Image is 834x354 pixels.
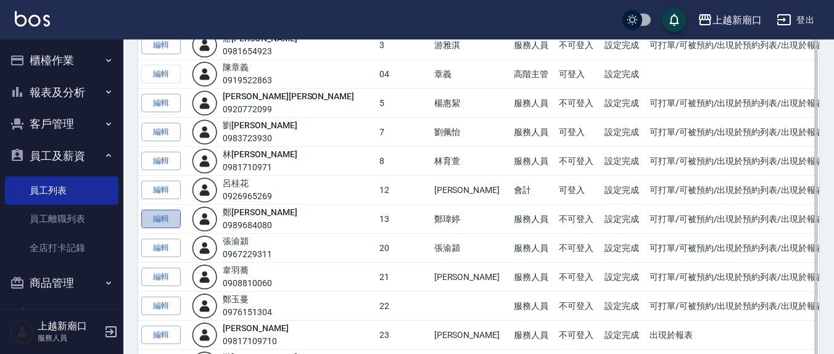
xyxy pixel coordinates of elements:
[511,292,556,321] td: 服務人員
[5,234,118,262] a: 全店打卡記錄
[693,7,767,33] button: 上越新廟口
[431,147,511,176] td: 林育萱
[192,148,218,174] img: user-login-man-human-body-mobile-person-512.png
[5,176,118,205] a: 員工列表
[662,7,687,32] button: save
[141,297,181,316] a: 編輯
[223,45,297,58] div: 0981654923
[5,205,118,233] a: 員工離職列表
[5,44,118,76] button: 櫃檯作業
[431,89,511,118] td: 楊惠絜
[556,292,601,321] td: 不可登入
[431,176,511,205] td: [PERSON_NAME]
[376,292,431,321] td: 22
[192,177,218,203] img: user-login-man-human-body-mobile-person-512.png
[556,176,601,205] td: 可登入
[556,60,601,89] td: 可登入
[376,234,431,263] td: 20
[431,234,511,263] td: 張渝潁
[511,176,556,205] td: 會計
[192,119,218,145] img: user-login-man-human-body-mobile-person-512.png
[376,31,431,60] td: 3
[511,89,556,118] td: 服務人員
[712,12,762,28] div: 上越新廟口
[141,94,181,113] a: 編輯
[192,322,218,348] img: user-login-man-human-body-mobile-person-512.png
[376,60,431,89] td: 04
[223,91,354,101] a: [PERSON_NAME][PERSON_NAME]
[192,90,218,116] img: user-login-man-human-body-mobile-person-512.png
[5,108,118,140] button: 客戶管理
[601,89,646,118] td: 設定完成
[5,76,118,109] button: 報表及分析
[601,292,646,321] td: 設定完成
[376,321,431,350] td: 23
[223,120,297,130] a: 劉[PERSON_NAME]
[511,118,556,147] td: 服務人員
[223,62,249,72] a: 陳章義
[511,321,556,350] td: 服務人員
[223,190,272,203] div: 0926965269
[556,89,601,118] td: 不可登入
[192,206,218,232] img: user-login-man-human-body-mobile-person-512.png
[223,265,249,275] a: 韋羽蕎
[556,234,601,263] td: 不可登入
[511,147,556,176] td: 服務人員
[431,321,511,350] td: [PERSON_NAME]
[556,118,601,147] td: 可登入
[223,161,297,174] div: 0981710971
[223,219,297,232] div: 0989684080
[376,89,431,118] td: 5
[376,205,431,234] td: 13
[141,181,181,200] a: 編輯
[511,31,556,60] td: 服務人員
[223,178,249,188] a: 呂桂花
[556,31,601,60] td: 不可登入
[601,176,646,205] td: 設定完成
[223,132,297,145] div: 0983723930
[141,210,181,229] a: 編輯
[223,335,288,348] div: 09817109710
[141,36,181,55] a: 編輯
[376,118,431,147] td: 7
[223,277,272,290] div: 0908810060
[511,263,556,292] td: 服務人員
[38,320,101,332] h5: 上越新廟口
[192,32,218,58] img: user-login-man-human-body-mobile-person-512.png
[192,61,218,87] img: user-login-man-human-body-mobile-person-512.png
[192,264,218,290] img: user-login-man-human-body-mobile-person-512.png
[223,236,249,246] a: 張渝潁
[192,235,218,261] img: user-login-man-human-body-mobile-person-512.png
[223,323,288,333] a: [PERSON_NAME]
[511,234,556,263] td: 服務人員
[141,239,181,258] a: 編輯
[223,306,272,319] div: 0976151304
[141,326,181,345] a: 編輯
[192,293,218,319] img: user-login-man-human-body-mobile-person-512.png
[223,103,354,116] div: 0920772099
[556,205,601,234] td: 不可登入
[223,248,272,261] div: 0967229311
[141,268,181,287] a: 編輯
[511,205,556,234] td: 服務人員
[141,123,181,142] a: 編輯
[601,31,646,60] td: 設定完成
[141,152,181,171] a: 編輯
[431,60,511,89] td: 章義
[511,60,556,89] td: 高階主管
[376,263,431,292] td: 21
[601,60,646,89] td: 設定完成
[431,31,511,60] td: 游雅淇
[556,263,601,292] td: 不可登入
[376,147,431,176] td: 8
[431,205,511,234] td: 鄭瑋婷
[223,294,249,304] a: 鄭玉蔓
[10,319,35,344] img: Person
[223,149,297,159] a: 林[PERSON_NAME]
[5,298,118,331] button: 行銷工具
[431,118,511,147] td: 劉佩怡
[223,207,297,217] a: 鄭[PERSON_NAME]
[556,147,601,176] td: 不可登入
[223,74,272,87] div: 0919522863
[601,147,646,176] td: 設定完成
